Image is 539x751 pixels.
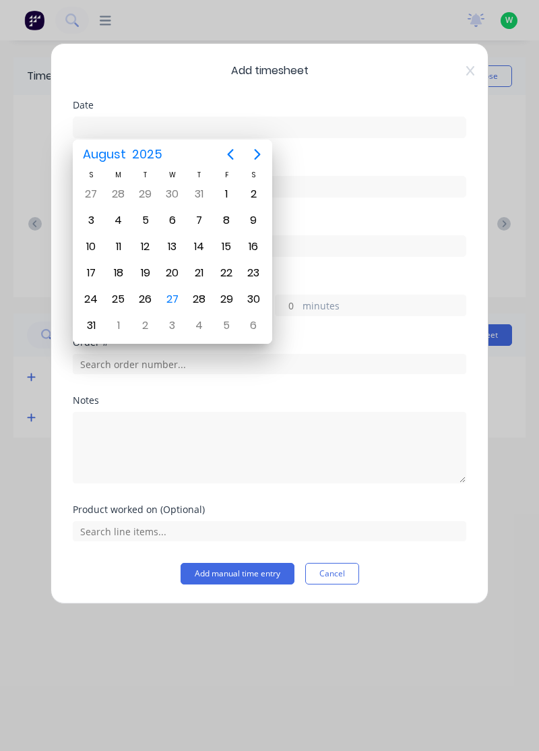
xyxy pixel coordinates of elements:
div: F [213,169,240,181]
div: Friday, September 5, 2025 [216,316,236,336]
div: Sunday, August 24, 2025 [81,289,101,309]
div: Order # [73,338,466,347]
div: Thursday, September 4, 2025 [189,316,210,336]
button: Previous page [217,141,244,168]
div: S [240,169,267,181]
div: Monday, August 11, 2025 [108,237,129,257]
div: Saturday, September 6, 2025 [243,316,263,336]
div: M [104,169,131,181]
div: Wednesday, August 20, 2025 [162,263,183,283]
div: Saturday, August 9, 2025 [243,210,263,231]
div: Friday, August 8, 2025 [216,210,236,231]
div: W [159,169,186,181]
span: August [80,142,129,167]
div: T [132,169,159,181]
div: Wednesday, September 3, 2025 [162,316,183,336]
span: 2025 [129,142,165,167]
input: 0 [276,295,299,316]
button: Next page [244,141,271,168]
div: Tuesday, September 2, 2025 [135,316,156,336]
div: Monday, September 1, 2025 [108,316,129,336]
div: Today, Wednesday, August 27, 2025 [162,289,183,309]
div: Friday, August 29, 2025 [216,289,236,309]
div: Monday, August 25, 2025 [108,289,129,309]
label: minutes [303,299,466,316]
div: Saturday, August 30, 2025 [243,289,263,309]
div: Notes [73,396,466,405]
button: Cancel [305,563,359,584]
div: Tuesday, August 19, 2025 [135,263,156,283]
input: Search line items... [73,521,466,541]
div: Thursday, August 14, 2025 [189,237,210,257]
div: Friday, August 22, 2025 [216,263,236,283]
div: Tuesday, August 5, 2025 [135,210,156,231]
span: Add timesheet [73,63,466,79]
div: Monday, July 28, 2025 [108,184,129,204]
div: T [186,169,213,181]
div: Saturday, August 2, 2025 [243,184,263,204]
div: Tuesday, August 12, 2025 [135,237,156,257]
div: Sunday, August 10, 2025 [81,237,101,257]
div: Date [73,100,466,110]
div: Sunday, August 31, 2025 [81,316,101,336]
div: Sunday, August 3, 2025 [81,210,101,231]
div: S [77,169,104,181]
div: Tuesday, August 26, 2025 [135,289,156,309]
div: Thursday, August 7, 2025 [189,210,210,231]
input: Search order number... [73,354,466,374]
div: Thursday, August 28, 2025 [189,289,210,309]
div: Sunday, August 17, 2025 [81,263,101,283]
div: Sunday, July 27, 2025 [81,184,101,204]
div: Monday, August 4, 2025 [108,210,129,231]
button: Add manual time entry [181,563,294,584]
div: Friday, August 1, 2025 [216,184,236,204]
div: Thursday, July 31, 2025 [189,184,210,204]
div: Product worked on (Optional) [73,505,466,514]
div: Wednesday, August 13, 2025 [162,237,183,257]
div: Wednesday, August 6, 2025 [162,210,183,231]
div: Monday, August 18, 2025 [108,263,129,283]
div: Friday, August 15, 2025 [216,237,236,257]
div: Tuesday, July 29, 2025 [135,184,156,204]
div: Saturday, August 23, 2025 [243,263,263,283]
div: Wednesday, July 30, 2025 [162,184,183,204]
div: Thursday, August 21, 2025 [189,263,210,283]
button: August2025 [74,142,170,167]
div: Saturday, August 16, 2025 [243,237,263,257]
